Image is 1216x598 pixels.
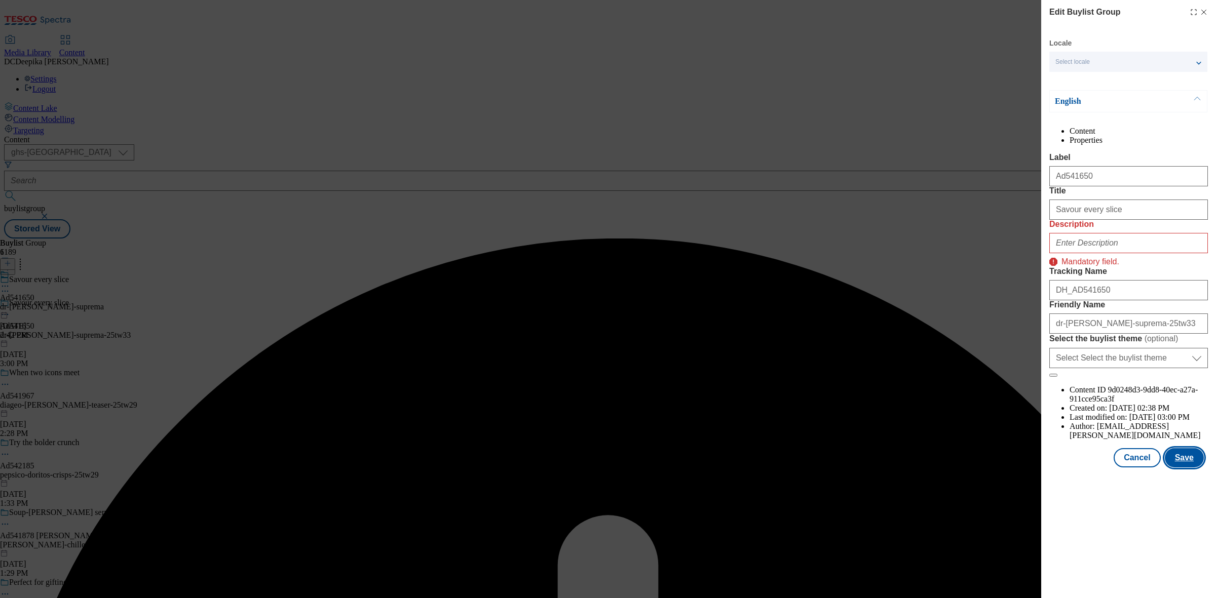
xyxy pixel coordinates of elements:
[1055,96,1161,106] p: English
[1070,404,1208,413] li: Created on:
[1049,166,1208,186] input: Enter Label
[1049,6,1120,18] h4: Edit Buylist Group
[1049,220,1208,229] label: Description
[1049,313,1208,334] input: Enter Friendly Name
[1070,385,1208,404] li: Content ID
[1070,385,1198,403] span: 9d0248d3-9dd8-40ec-a27a-911cce95ca3f
[1109,404,1169,412] span: [DATE] 02:38 PM
[1145,334,1179,343] span: ( optional )
[1049,233,1208,253] input: Enter Description
[1049,52,1207,72] button: Select locale
[1049,200,1208,220] input: Enter Title
[1165,448,1204,467] button: Save
[1055,58,1090,66] span: Select locale
[1114,448,1160,467] button: Cancel
[1049,153,1208,162] label: Label
[1070,413,1208,422] li: Last modified on:
[1049,186,1208,195] label: Title
[1049,267,1208,276] label: Tracking Name
[1070,422,1208,440] li: Author:
[1061,253,1119,267] p: Mandatory field.
[1129,413,1190,421] span: [DATE] 03:00 PM
[1049,41,1072,46] label: Locale
[1070,127,1208,136] li: Content
[1049,334,1208,344] label: Select the buylist theme
[1049,300,1208,309] label: Friendly Name
[1070,136,1208,145] li: Properties
[1070,422,1201,440] span: [EMAIL_ADDRESS][PERSON_NAME][DOMAIN_NAME]
[1049,280,1208,300] input: Enter Tracking Name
